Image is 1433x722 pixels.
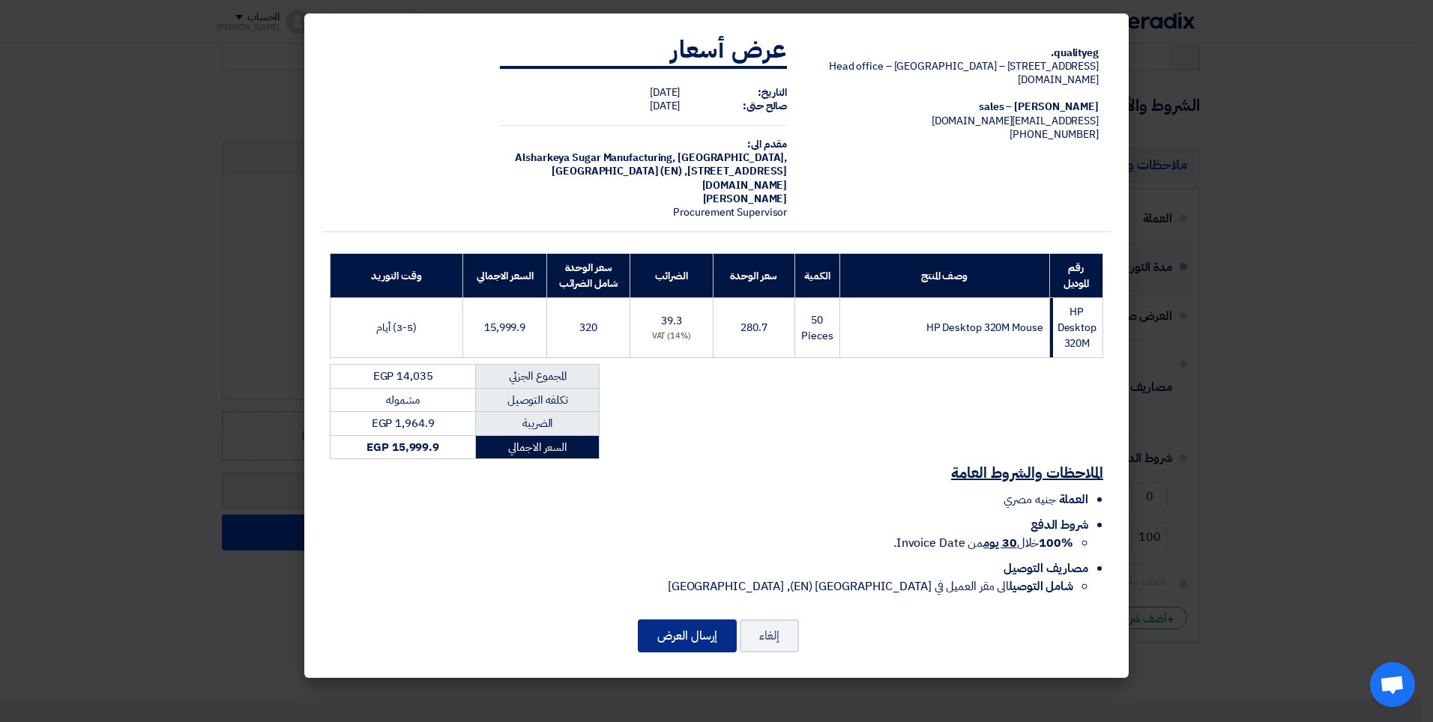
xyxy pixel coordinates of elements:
span: EGP 1,964.9 [372,415,435,431]
u: الملاحظات والشروط العامة [951,461,1103,484]
span: [DATE] [650,98,680,114]
button: إلغاء [740,619,799,652]
div: [PERSON_NAME] – sales [811,100,1099,114]
span: [GEOGRAPHIC_DATA], [GEOGRAPHIC_DATA] (EN) ,[STREET_ADDRESS][DOMAIN_NAME] [552,150,787,192]
span: [DOMAIN_NAME] [1018,72,1099,88]
div: Open chat [1370,662,1415,707]
th: الكمية [795,254,839,298]
strong: EGP 15,999.9 [366,439,439,455]
span: [PHONE_NUMBER] [1010,127,1099,142]
span: شروط الدفع [1031,516,1088,534]
strong: التاريخ: [758,85,787,100]
span: (3-5) أيام [376,320,416,336]
th: رقم الموديل [1049,254,1102,298]
span: خلال من Invoice Date. [893,534,1073,552]
td: EGP 14,035 [331,365,476,389]
span: مصاريف التوصيل [1004,559,1088,577]
li: الى مقر العميل في [GEOGRAPHIC_DATA] (EN), [GEOGRAPHIC_DATA] [330,577,1073,595]
strong: 100% [1039,534,1073,552]
strong: عرض أسعار [671,31,787,67]
span: العملة [1059,491,1088,509]
span: مشموله [386,392,419,408]
th: السعر الاجمالي [462,254,546,298]
div: qualityeg. [811,46,1099,60]
td: تكلفه التوصيل [476,388,600,412]
th: وصف المنتج [839,254,1049,298]
th: وقت التوريد [331,254,463,298]
div: (14%) VAT [636,330,707,343]
th: الضرائب [630,254,713,298]
td: السعر الاجمالي [476,435,600,459]
span: 50 Pieces [801,312,833,344]
span: 15,999.9 [484,320,525,336]
span: [PERSON_NAME] [703,191,788,207]
span: Head office – [GEOGRAPHIC_DATA] – [STREET_ADDRESS] [829,58,1099,74]
strong: مقدم الى: [747,136,787,152]
span: [DATE] [650,85,680,100]
span: [EMAIL_ADDRESS][DOMAIN_NAME] [932,113,1099,129]
span: HP Desktop 320M Mouse [926,320,1043,336]
button: إرسال العرض [638,619,737,652]
th: سعر الوحدة [713,254,795,298]
span: 320 [579,320,597,336]
span: 39.3 [661,313,682,329]
td: الضريبة [476,412,600,436]
span: جنيه مصري [1004,491,1055,509]
u: 30 يوم [983,534,1016,552]
span: 280.7 [740,320,767,336]
span: Procurement Supervisor [673,204,787,220]
td: HP Desktop 320M [1049,298,1102,358]
th: سعر الوحدة شامل الضرائب [547,254,630,298]
strong: شامل التوصيل [1009,577,1073,595]
span: Alsharkeya Sugar Manufacturing, [515,150,675,166]
td: المجموع الجزئي [476,365,600,389]
strong: صالح حتى: [743,98,787,114]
